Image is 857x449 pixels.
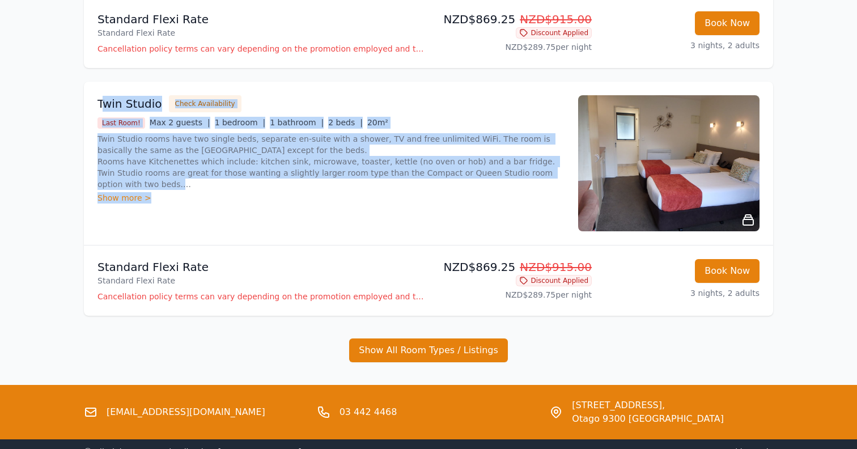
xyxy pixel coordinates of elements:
[433,11,592,27] p: NZD$869.25
[97,291,424,302] p: Cancellation policy terms can vary depending on the promotion employed and the time of stay of th...
[433,289,592,300] p: NZD$289.75 per night
[572,399,724,412] span: [STREET_ADDRESS],
[601,287,760,299] p: 3 nights, 2 adults
[695,11,760,35] button: Book Now
[215,118,266,127] span: 1 bedroom |
[150,118,210,127] span: Max 2 guests |
[97,259,424,275] p: Standard Flexi Rate
[572,412,724,426] span: Otago 9300 [GEOGRAPHIC_DATA]
[516,275,592,286] span: Discount Applied
[97,275,424,286] p: Standard Flexi Rate
[107,405,265,419] a: [EMAIL_ADDRESS][DOMAIN_NAME]
[433,41,592,53] p: NZD$289.75 per night
[270,118,324,127] span: 1 bathroom |
[367,118,388,127] span: 20m²
[695,259,760,283] button: Book Now
[97,192,565,204] div: Show more >
[520,260,592,274] span: NZD$915.00
[97,96,162,112] h3: Twin Studio
[601,40,760,51] p: 3 nights, 2 adults
[328,118,363,127] span: 2 beds |
[349,338,508,362] button: Show All Room Types / Listings
[433,259,592,275] p: NZD$869.25
[516,27,592,39] span: Discount Applied
[97,43,424,54] p: Cancellation policy terms can vary depending on the promotion employed and the time of stay of th...
[520,12,592,26] span: NZD$915.00
[97,133,565,190] p: Twin Studio rooms have two single beds, separate en-suite with a shower, TV and free unlimited Wi...
[97,27,424,39] p: Standard Flexi Rate
[169,95,241,112] button: Check Availability
[97,117,145,129] span: Last Room!
[97,11,424,27] p: Standard Flexi Rate
[340,405,397,419] a: 03 442 4468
